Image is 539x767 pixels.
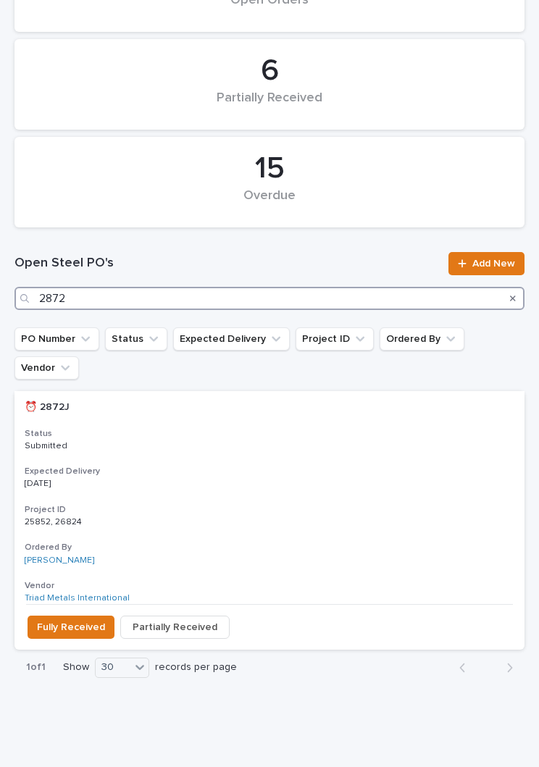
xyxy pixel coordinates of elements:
[14,356,79,380] button: Vendor
[39,91,500,121] div: Partially Received
[96,659,130,676] div: 30
[25,428,514,440] h3: Status
[296,327,374,351] button: Project ID
[448,661,486,674] button: Back
[14,255,440,272] h1: Open Steel PO's
[173,327,290,351] button: Expected Delivery
[28,616,114,639] button: Fully Received
[25,556,94,566] a: [PERSON_NAME]
[448,252,525,275] a: Add New
[133,619,217,636] span: Partially Received
[380,327,464,351] button: Ordered By
[63,661,89,674] p: Show
[486,661,525,674] button: Next
[25,580,514,592] h3: Vendor
[120,616,230,639] button: Partially Received
[25,504,514,516] h3: Project ID
[25,479,146,489] p: [DATE]
[39,53,500,89] div: 6
[25,466,514,477] h3: Expected Delivery
[25,398,72,414] p: ⏰ 2872J
[155,661,237,674] p: records per page
[39,188,500,219] div: Overdue
[25,593,130,603] a: Triad Metals International
[14,327,99,351] button: PO Number
[39,151,500,187] div: 15
[25,542,514,553] h3: Ordered By
[25,441,146,451] p: Submitted
[14,391,525,650] a: ⏰ 2872J⏰ 2872J StatusSubmittedExpected Delivery[DATE]Project ID25852, 2682425852, 26824 Ordered B...
[14,650,57,685] p: 1 of 1
[472,259,515,269] span: Add New
[14,287,525,310] input: Search
[25,514,85,527] p: 25852, 26824
[37,619,105,636] span: Fully Received
[105,327,167,351] button: Status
